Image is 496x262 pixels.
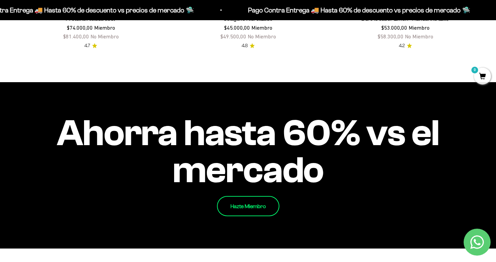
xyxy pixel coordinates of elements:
[84,42,97,50] a: 4.74.7 de 5.0 estrellas
[67,25,93,31] span: $74.000,00
[220,33,246,39] span: $49.500,00
[242,42,248,50] span: 4.8
[16,114,480,189] impact-text: Ahorra hasta 60% vs el mercado
[405,33,433,39] span: No Miembro
[242,42,255,50] a: 4.84.8 de 5.0 estrellas
[471,66,479,74] mark: 0
[409,25,430,31] span: Miembro
[474,73,491,80] a: 0
[399,42,405,50] span: 4.2
[84,42,90,50] span: 4.7
[224,25,250,31] span: $45.000,00
[94,25,115,31] span: Miembro
[381,25,407,31] span: $53.000,00
[248,5,470,15] p: Pago Contra Entrega 🚚 Hasta 60% de descuento vs precios de mercado 🛸
[248,33,276,39] span: No Miembro
[90,33,119,39] span: No Miembro
[378,33,404,39] span: $58.300,00
[217,196,279,216] a: Hazte Miembro
[251,25,272,31] span: Miembro
[399,42,412,50] a: 4.24.2 de 5.0 estrellas
[63,33,89,39] span: $81.400,00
